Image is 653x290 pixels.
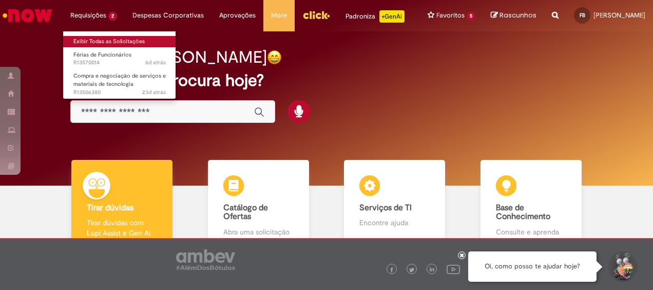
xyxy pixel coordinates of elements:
[379,10,405,23] p: +GenAi
[54,160,190,249] a: Tirar dúvidas Tirar dúvidas com Lupi Assist e Gen Ai
[302,7,330,23] img: click_logo_yellow_360x200.png
[87,203,133,213] b: Tirar dúvidas
[223,227,294,237] p: Abra uma solicitação
[142,88,166,96] span: 23d atrás
[496,227,566,237] p: Consulte e aprenda
[63,70,176,93] a: Aberto R13506380 : Compra e negociação de serviços e materiais de tecnologia
[267,50,282,65] img: happy-face.png
[132,10,204,21] span: Despesas Corporativas
[359,217,430,228] p: Encontre ajuda
[73,72,166,88] span: Compra e negociação de serviços e materiais de tecnologia
[430,267,435,273] img: logo_footer_linkedin.png
[467,12,475,21] span: 5
[70,71,583,89] h2: O que você procura hoje?
[500,10,536,20] span: Rascunhos
[73,88,166,97] span: R13506380
[593,11,645,20] span: [PERSON_NAME]
[359,203,412,213] b: Serviços de TI
[145,59,166,66] span: 6d atrás
[326,160,463,249] a: Serviços de TI Encontre ajuda
[447,262,460,276] img: logo_footer_youtube.png
[219,10,256,21] span: Aprovações
[63,36,176,47] a: Exibir Todas as Solicitações
[63,49,176,68] a: Aberto R13570014 : Férias de Funcionários
[271,10,287,21] span: More
[496,203,550,222] b: Base de Conhecimento
[223,203,268,222] b: Catálogo de Ofertas
[108,12,117,21] span: 2
[409,267,414,273] img: logo_footer_twitter.png
[436,10,465,21] span: Favoritos
[580,12,585,19] span: FB
[389,267,394,273] img: logo_footer_facebook.png
[70,10,106,21] span: Requisições
[176,249,235,270] img: logo_footer_ambev_rotulo_gray.png
[63,31,176,99] ul: Requisições
[87,217,157,238] p: Tirar dúvidas com Lupi Assist e Gen Ai
[142,88,166,96] time: 09/09/2025 11:39:27
[145,59,166,66] time: 26/09/2025 11:10:09
[1,5,54,26] img: ServiceNow
[345,10,405,23] div: Padroniza
[73,51,131,59] span: Férias de Funcionários
[190,160,327,249] a: Catálogo de Ofertas Abra uma solicitação
[463,160,600,249] a: Base de Conhecimento Consulte e aprenda
[73,59,166,67] span: R13570014
[491,11,536,21] a: Rascunhos
[607,251,638,282] button: Iniciar Conversa de Suporte
[468,251,597,282] div: Oi, como posso te ajudar hoje?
